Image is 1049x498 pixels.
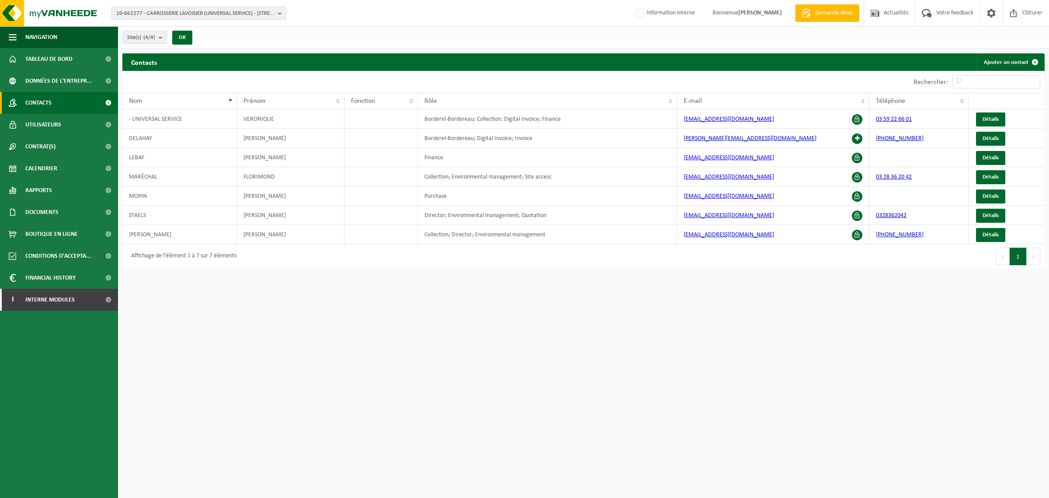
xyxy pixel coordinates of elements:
span: Détails [983,116,999,122]
h2: Contacts [122,53,166,70]
td: STAELS [122,206,237,225]
span: Utilisateurs [25,114,61,136]
a: 03 59 22 66 01 [876,116,912,123]
td: [PERSON_NAME] [122,225,237,244]
a: Détails [976,112,1005,126]
span: Boutique en ligne [25,223,78,245]
td: Finance [418,148,677,167]
a: [PERSON_NAME][EMAIL_ADDRESS][DOMAIN_NAME] [684,135,816,142]
span: Conditions d'accepta... [25,245,91,267]
td: [PERSON_NAME] [237,148,344,167]
button: 10-662277 - CARROSSERIE LAVOISIER (UNIVERSAL SERVICE) - [STREET_ADDRESS][PERSON_NAME] [111,7,286,20]
span: I [9,289,17,311]
label: Rechercher: [914,79,948,86]
span: Documents [25,201,59,223]
td: [PERSON_NAME] [237,129,344,148]
a: [EMAIL_ADDRESS][DOMAIN_NAME] [684,193,774,200]
span: Détails [983,174,999,180]
a: Détails [976,151,1005,165]
a: Détails [976,189,1005,203]
strong: [PERSON_NAME] [738,10,782,16]
span: Nom [129,98,142,105]
td: MOPIN [122,186,237,206]
span: Détails [983,193,999,199]
td: VERONIQUE [237,109,344,129]
span: Détails [983,155,999,161]
td: [PERSON_NAME] [237,186,344,206]
span: Téléphone [876,98,905,105]
span: Détails [983,232,999,238]
td: Purchase [418,186,677,206]
td: Collection; Environmental management; Site access [418,167,677,186]
a: 03 28 36 20 42 [876,174,912,180]
span: Navigation [25,26,57,48]
span: Tableau de bord [25,48,73,70]
span: Rôle [424,98,437,105]
td: - UNIVERSAL SERVICE [122,109,237,129]
span: Demande devis [813,9,855,18]
span: Calendrier [25,158,57,179]
span: 10-662277 - CARROSSERIE LAVOISIER (UNIVERSAL SERVICE) - [STREET_ADDRESS][PERSON_NAME] [116,7,274,20]
td: LEBAY [122,148,237,167]
a: Demande devis [795,4,859,22]
span: Détails [983,136,999,141]
td: Director; Environmental management; Quotation [418,206,677,225]
td: DELAHAY [122,129,237,148]
a: Détails [976,209,1005,223]
a: Ajouter un contact [977,53,1044,71]
span: E-mail [684,98,702,105]
span: Données de l'entrepr... [25,70,92,92]
count: (4/4) [143,35,155,40]
label: Information interne [634,7,695,20]
span: Fonction [351,98,375,105]
td: Borderel-Bordereau; Digital Invoice; Invoice [418,129,677,148]
a: [PHONE_NUMBER] [876,231,924,238]
a: Détails [976,170,1005,184]
div: Affichage de l'élément 1 à 7 sur 7 éléments [127,249,236,264]
a: 0328362042 [876,212,907,219]
td: Borderel-Bordereau; Collection; Digital Invoice; Finance [418,109,677,129]
span: Contrat(s) [25,136,56,158]
td: Collection; Director; Environmental management [418,225,677,244]
a: [EMAIL_ADDRESS][DOMAIN_NAME] [684,212,774,219]
td: FLORIMOND [237,167,344,186]
button: OK [172,31,192,45]
a: [EMAIL_ADDRESS][DOMAIN_NAME] [684,154,774,161]
span: Financial History [25,267,76,289]
td: [PERSON_NAME] [237,206,344,225]
span: Prénom [243,98,266,105]
span: Interne modules [25,289,75,311]
span: Contacts [25,92,52,114]
span: Site(s) [127,31,155,44]
a: Détails [976,228,1005,242]
span: Rapports [25,179,52,201]
button: 1 [1010,248,1027,265]
button: Site(s)(4/4) [122,31,167,44]
td: [PERSON_NAME] [237,225,344,244]
a: [PHONE_NUMBER] [876,135,924,142]
a: [EMAIL_ADDRESS][DOMAIN_NAME] [684,116,774,123]
button: Next [1027,248,1040,265]
td: MARÉCHAL [122,167,237,186]
a: [EMAIL_ADDRESS][DOMAIN_NAME] [684,174,774,180]
button: Previous [996,248,1010,265]
span: Détails [983,213,999,218]
a: [EMAIL_ADDRESS][DOMAIN_NAME] [684,231,774,238]
a: Détails [976,132,1005,146]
